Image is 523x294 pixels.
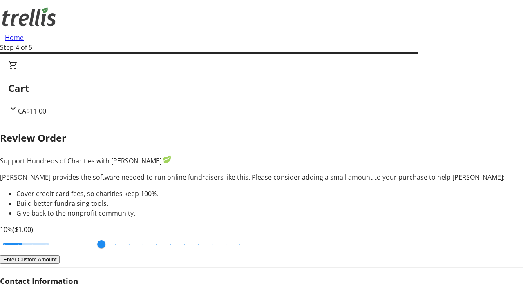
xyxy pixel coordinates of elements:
div: CartCA$11.00 [8,60,515,116]
li: Cover credit card fees, so charities keep 100%. [16,189,523,198]
li: Build better fundraising tools. [16,198,523,208]
span: CA$11.00 [18,107,46,116]
h2: Cart [8,81,515,96]
li: Give back to the nonprofit community. [16,208,523,218]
